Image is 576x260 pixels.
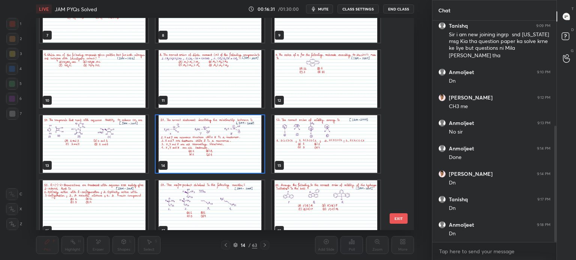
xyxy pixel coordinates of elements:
[271,115,380,173] img: 1759764795HGHSIL.JPG
[36,18,401,230] div: grid
[449,69,474,76] h6: Anmoljeet
[156,50,264,108] img: 1759764795NNQR5F.JPG
[6,18,21,30] div: 1
[449,196,468,203] h6: Tanishq
[40,115,148,173] img: 1759764795045R1A.JPG
[306,4,333,13] button: mute
[252,242,257,248] div: 63
[6,63,22,75] div: 4
[6,218,22,230] div: Z
[6,33,22,45] div: 2
[36,4,52,13] div: LIVE
[239,243,247,247] div: 14
[6,48,22,60] div: 3
[156,115,264,173] img: 17597647954P2S46.JPG
[438,119,446,127] img: default.png
[449,94,493,101] h6: [PERSON_NAME]
[6,203,22,215] div: X
[6,188,22,200] div: C
[571,6,574,12] p: T
[6,78,22,90] div: 5
[449,230,550,238] div: Dn
[537,146,550,151] div: 9:14 PM
[383,4,414,13] button: End Class
[156,180,264,238] img: 1759764795VF37M5.JPG
[537,121,550,125] div: 9:13 PM
[536,24,550,28] div: 9:09 PM
[571,48,574,53] p: G
[438,22,446,30] img: default.png
[449,77,550,85] div: Dn
[432,21,556,242] div: grid
[271,50,380,108] img: 175976479580AIGP.JPG
[449,22,468,29] h6: Tanishq
[449,171,493,177] h6: [PERSON_NAME]
[449,31,550,52] div: Sir i am new joining ingrp snd [US_STATE] msg Kia tha question paper ka solve krne ke liye but qu...
[449,221,474,228] h6: Anmoljeet
[449,52,550,59] div: [PERSON_NAME] tha
[537,95,550,100] div: 9:12 PM
[537,197,550,202] div: 9:17 PM
[271,180,380,238] img: 17597647956ZVF38.JPG
[55,6,97,13] h4: JAM PYQs Solved
[449,205,550,212] div: Dn
[390,213,408,224] button: EXIT
[438,68,446,76] img: default.png
[337,4,379,13] button: CLASS SETTINGS
[438,221,446,229] img: default.png
[438,196,446,203] img: default.png
[537,223,550,227] div: 9:18 PM
[449,120,474,126] h6: Anmoljeet
[432,0,456,20] p: Chat
[438,94,446,101] img: 541d17d68bf74276bba3e30be515d046.jpg
[449,128,550,136] div: No sir
[40,180,148,238] img: 1759764795V9VG6S.JPG
[438,170,446,178] img: 541d17d68bf74276bba3e30be515d046.jpg
[449,179,550,187] div: Dn
[571,27,574,33] p: D
[449,154,550,161] div: Done
[449,103,550,110] div: CH3 me
[6,108,22,120] div: 7
[40,50,148,108] img: 1759764795NSBZCT.JPG
[449,145,474,152] h6: Anmoljeet
[318,6,328,12] span: mute
[6,93,22,105] div: 6
[438,145,446,152] img: default.png
[248,243,250,247] div: /
[537,70,550,74] div: 9:10 PM
[537,172,550,176] div: 9:14 PM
